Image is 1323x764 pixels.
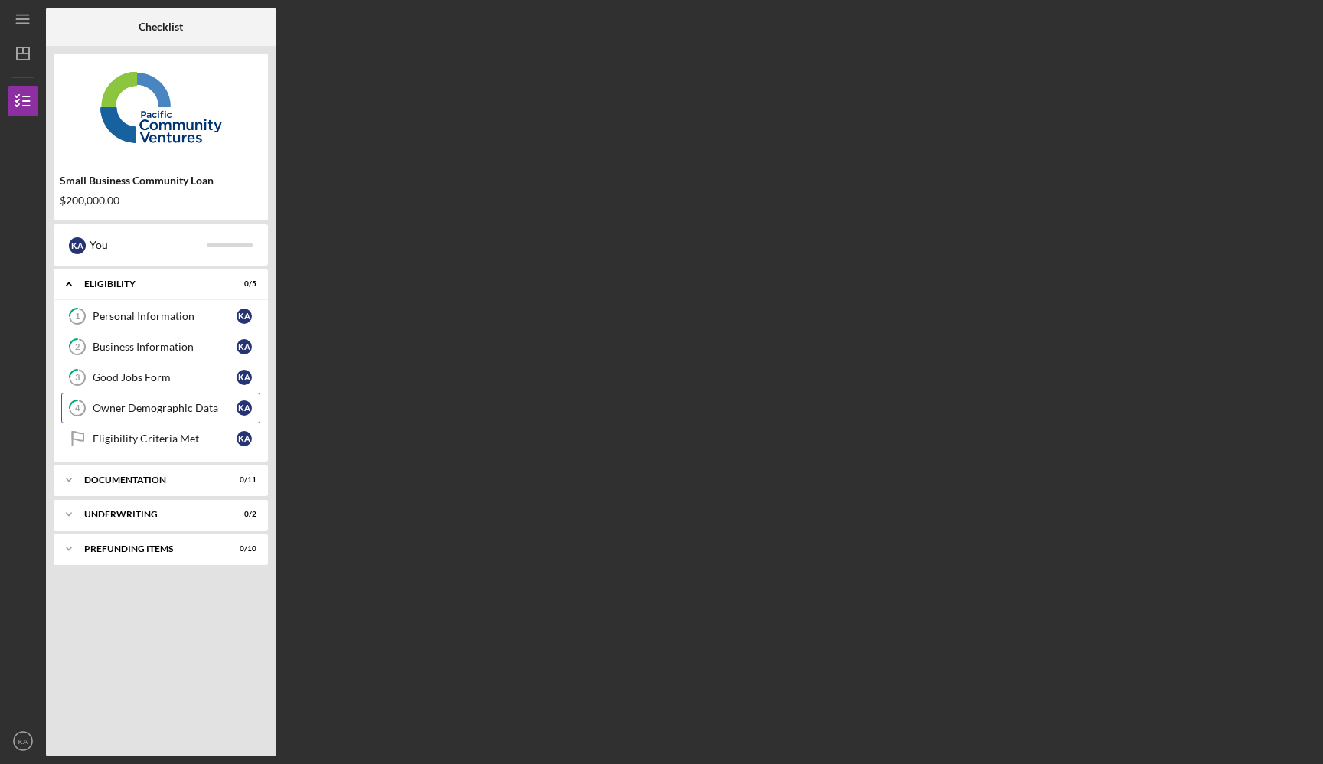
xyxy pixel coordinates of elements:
[139,21,183,33] b: Checklist
[18,737,28,746] text: KA
[93,371,237,384] div: Good Jobs Form
[84,544,218,553] div: Prefunding Items
[84,279,218,289] div: Eligibility
[61,301,260,331] a: 1Personal InformationKA
[61,331,260,362] a: 2Business InformationKA
[84,510,218,519] div: Underwriting
[229,475,256,485] div: 0 / 11
[93,402,237,414] div: Owner Demographic Data
[61,423,260,454] a: Eligibility Criteria MetKA
[75,312,80,322] tspan: 1
[93,433,237,445] div: Eligibility Criteria Met
[237,309,252,324] div: K A
[93,341,237,353] div: Business Information
[54,61,268,153] img: Product logo
[75,373,80,383] tspan: 3
[237,431,252,446] div: K A
[237,339,252,354] div: K A
[229,279,256,289] div: 0 / 5
[60,175,262,187] div: Small Business Community Loan
[75,403,80,413] tspan: 4
[8,726,38,756] button: KA
[61,393,260,423] a: 4Owner Demographic DataKA
[229,544,256,553] div: 0 / 10
[75,342,80,352] tspan: 2
[229,510,256,519] div: 0 / 2
[61,362,260,393] a: 3Good Jobs FormKA
[93,310,237,322] div: Personal Information
[237,400,252,416] div: K A
[69,237,86,254] div: K A
[237,370,252,385] div: K A
[84,475,218,485] div: Documentation
[60,194,262,207] div: $200,000.00
[90,232,207,258] div: You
